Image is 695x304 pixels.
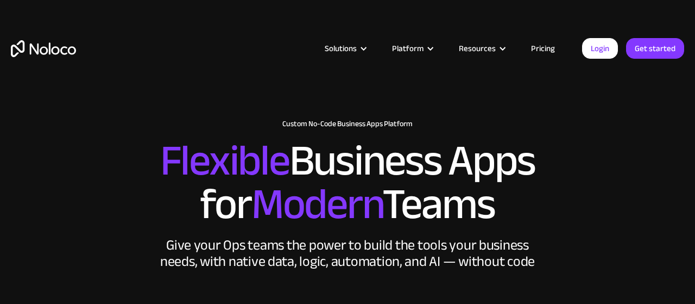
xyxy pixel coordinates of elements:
[11,120,684,128] h1: Custom No-Code Business Apps Platform
[311,41,378,55] div: Solutions
[378,41,445,55] div: Platform
[157,237,538,270] div: Give your Ops teams the power to build the tools your business needs, with native data, logic, au...
[392,41,424,55] div: Platform
[582,38,618,59] a: Login
[459,41,496,55] div: Resources
[11,139,684,226] h2: Business Apps for Teams
[251,164,382,245] span: Modern
[160,120,289,201] span: Flexible
[517,41,568,55] a: Pricing
[626,38,684,59] a: Get started
[325,41,357,55] div: Solutions
[445,41,517,55] div: Resources
[11,40,76,57] a: home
